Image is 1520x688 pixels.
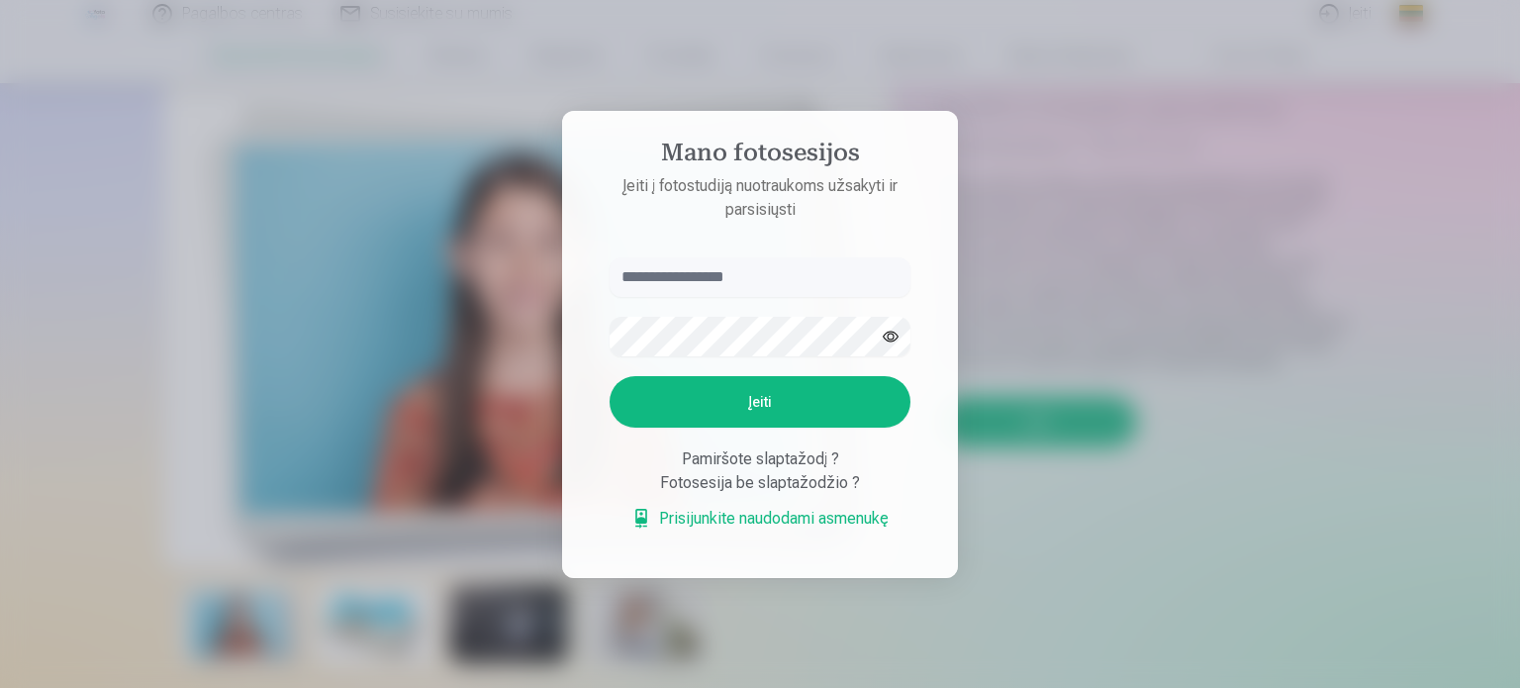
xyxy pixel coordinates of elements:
[610,447,910,471] div: Pamiršote slaptažodį ?
[610,376,910,428] button: Įeiti
[590,139,930,174] h4: Mano fotosesijos
[610,471,910,495] div: Fotosesija be slaptažodžio ?
[631,507,889,531] a: Prisijunkite naudodami asmenukę
[590,174,930,222] p: Įeiti į fotostudiją nuotraukoms užsakyti ir parsisiųsti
